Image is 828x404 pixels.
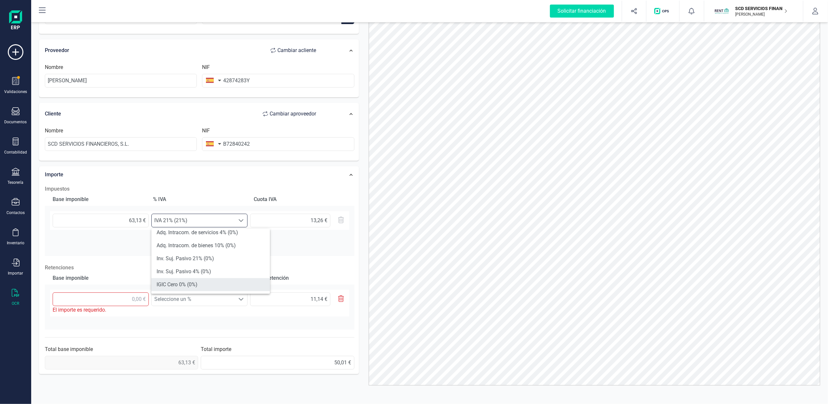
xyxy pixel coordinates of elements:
span: Cambiar a cliente [277,47,316,54]
label: Nombre [45,63,63,71]
li: Adq. Intracom. de bienes 10% (0%) [151,239,270,252]
button: Cambiar aproveedor [256,107,323,120]
div: Porcentaje [151,272,249,285]
button: Cambiar acliente [264,44,323,57]
div: Proveedor [45,44,323,57]
div: Validaciones [4,89,27,94]
img: SC [715,4,729,18]
div: Tesorería [8,180,24,185]
label: Total base imponible [45,345,93,353]
label: NIF [202,127,210,135]
img: Logo de OPS [654,8,671,14]
div: % IVA [151,193,249,206]
button: SCSCD SERVICIOS FINANCIEROS SL[PERSON_NAME] [712,1,795,21]
p: Retenciones [45,264,354,272]
button: Logo de OPS [650,1,675,21]
label: Nombre [45,127,63,135]
img: Logo Finanedi [9,10,22,31]
div: Contabilidad [4,150,27,155]
div: Importar [8,271,23,276]
h2: Impuestos [45,185,354,193]
label: Total importe [201,345,231,353]
div: Contactos [6,210,25,215]
div: Total retención [251,272,349,285]
p: [PERSON_NAME] [735,12,787,17]
li: Inv. Suj. Pasivo 21% (0%) [151,252,270,265]
div: Base imponible [50,193,148,206]
input: 0,00 € [250,292,330,306]
input: 0,00 € [201,356,354,370]
button: Solicitar financiación [542,1,622,21]
li: IGIC Cero 0% (0%) [151,278,270,291]
span: Importe [45,171,63,178]
div: Cliente [45,107,323,120]
span: IVA 21% (21%) [152,214,235,227]
span: Cambiar a proveedor [270,110,316,118]
input: 0,00 € [250,214,330,227]
div: El importe es requerido. [53,306,149,314]
input: 0,00 € [53,292,149,306]
div: Base imponible [50,272,148,285]
p: SCD SERVICIOS FINANCIEROS SL [735,5,787,12]
li: Adq. Intracom. de servicios 4% (0%) [151,226,270,239]
label: NIF [202,63,210,71]
li: Inv. Suj. Pasivo 4% (0%) [151,265,270,278]
div: Solicitar financiación [550,5,614,18]
div: Documentos [5,119,27,125]
span: Seleccione un % [152,293,235,306]
input: 0,00 € [53,214,149,227]
div: Cuota IVA [251,193,349,206]
div: OCR [12,301,19,306]
div: Inventario [7,240,24,246]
